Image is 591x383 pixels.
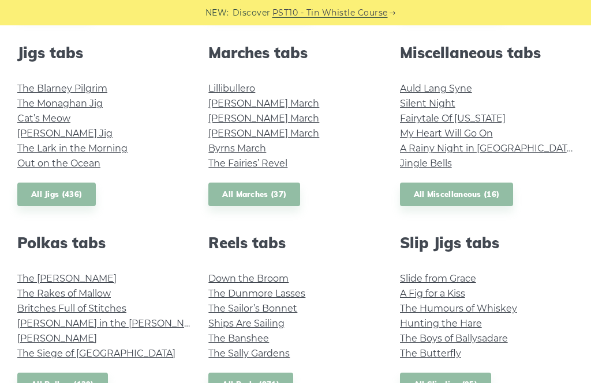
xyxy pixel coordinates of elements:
a: All Miscellaneous (16) [400,183,514,206]
a: [PERSON_NAME] Jig [17,128,113,139]
a: PST10 - Tin Whistle Course [272,6,388,20]
a: Out on the Ocean [17,158,100,169]
a: The Lark in the Morning [17,143,128,154]
a: The Boys of Ballysadare [400,333,508,344]
a: A Rainy Night in [GEOGRAPHIC_DATA] [400,143,576,154]
a: Britches Full of Stitches [17,303,126,314]
a: The Humours of Whiskey [400,303,517,314]
a: [PERSON_NAME] in the [PERSON_NAME] [17,318,208,329]
a: [PERSON_NAME] March [208,128,319,139]
a: [PERSON_NAME] March [208,98,319,109]
a: All Marches (37) [208,183,300,206]
a: Lillibullero [208,83,255,94]
a: The Banshee [208,333,269,344]
a: My Heart Will Go On [400,128,493,139]
h2: Marches tabs [208,44,382,62]
a: Jingle Bells [400,158,452,169]
a: The Fairies’ Revel [208,158,287,169]
a: A Fig for a Kiss [400,288,465,299]
h2: Reels tabs [208,234,382,252]
a: The Blarney Pilgrim [17,83,107,94]
a: Auld Lang Syne [400,83,472,94]
a: Slide from Grace [400,273,476,284]
h2: Polkas tabs [17,234,191,252]
h2: Miscellaneous tabs [400,44,574,62]
a: The Siege of [GEOGRAPHIC_DATA] [17,348,175,359]
a: The [PERSON_NAME] [17,273,117,284]
a: [PERSON_NAME] [17,333,97,344]
h2: Jigs tabs [17,44,191,62]
a: Cat’s Meow [17,113,70,124]
a: The Rakes of Mallow [17,288,111,299]
a: The Sally Gardens [208,348,290,359]
span: NEW: [205,6,229,20]
span: Discover [233,6,271,20]
a: The Monaghan Jig [17,98,103,109]
a: Ships Are Sailing [208,318,285,329]
h2: Slip Jigs tabs [400,234,574,252]
a: The Sailor’s Bonnet [208,303,297,314]
a: The Butterfly [400,348,461,359]
a: Byrns March [208,143,266,154]
a: The Dunmore Lasses [208,288,305,299]
a: [PERSON_NAME] March [208,113,319,124]
a: Silent Night [400,98,455,109]
a: Hunting the Hare [400,318,482,329]
a: All Jigs (436) [17,183,96,206]
a: Down the Broom [208,273,289,284]
a: Fairytale Of [US_STATE] [400,113,506,124]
